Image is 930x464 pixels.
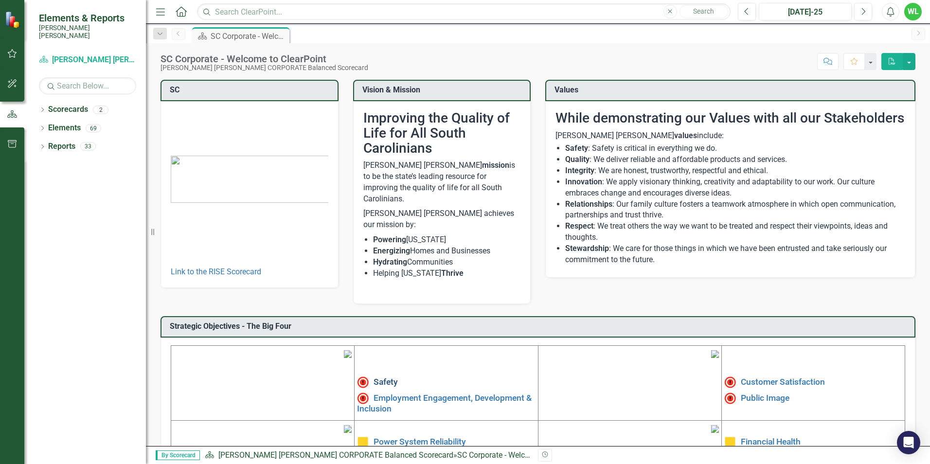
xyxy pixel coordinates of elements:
img: mceclip1%20v4.png [344,350,352,358]
strong: Relationships [565,199,612,209]
strong: Integrity [565,166,594,175]
span: By Scorecard [156,450,200,460]
strong: Thrive [441,268,464,278]
small: [PERSON_NAME] [PERSON_NAME] [39,24,136,40]
strong: values [674,131,697,140]
div: [DATE]-25 [762,6,848,18]
h3: SC [170,86,333,94]
a: Scorecards [48,104,88,115]
input: Search ClearPoint... [197,3,731,20]
li: Communities [373,257,521,268]
h3: Strategic Objectives - The Big Four [170,322,910,331]
h3: Values [554,86,910,94]
strong: Hydrating [373,257,407,267]
div: SC Corporate - Welcome to ClearPoint [161,54,368,64]
a: Employment Engagement, Development & Inclusion [357,393,532,413]
a: Safety [374,377,398,387]
p: [PERSON_NAME] [PERSON_NAME] achieves our mission by: [363,206,521,232]
li: : Our family culture fosters a teamwork atmosphere in which open communication, partnerships and ... [565,199,905,221]
a: [PERSON_NAME] [PERSON_NAME] CORPORATE Balanced Scorecard [39,54,136,66]
strong: Safety [565,143,588,153]
img: mceclip2%20v3.png [711,350,719,358]
img: High Alert [724,376,736,388]
a: Reports [48,141,75,152]
div: SC Corporate - Welcome to ClearPoint [457,450,586,460]
img: mceclip3%20v3.png [344,425,352,433]
h2: While demonstrating our Values with all our Stakeholders [555,111,905,126]
img: High Alert [357,376,369,388]
li: : We apply visionary thinking, creativity and adaptability to our work. Our culture embraces chan... [565,177,905,199]
img: Not Meeting Target [357,393,369,404]
button: [DATE]-25 [759,3,852,20]
a: Financial Health [741,437,801,446]
li: : We care for those things in which we have been entrusted and take seriously our commitment to t... [565,243,905,266]
li: : Safety is critical in everything we do. [565,143,905,154]
li: Helping [US_STATE] [373,268,521,279]
a: Public Image [741,393,789,402]
a: Power System Reliability [374,437,466,446]
strong: Quality [565,155,590,164]
li: : We deliver reliable and affordable products and services. [565,154,905,165]
li: Homes and Businesses [373,246,521,257]
p: [PERSON_NAME] [PERSON_NAME] include: [555,130,905,142]
span: Elements & Reports [39,12,136,24]
a: [PERSON_NAME] [PERSON_NAME] CORPORATE Balanced Scorecard [218,450,453,460]
div: » [205,450,531,461]
h3: Vision & Mission [362,86,525,94]
span: Search [693,7,714,15]
div: 33 [80,143,96,151]
div: 2 [93,106,108,114]
div: SC Corporate - Welcome to ClearPoint [211,30,287,42]
div: 69 [86,124,101,132]
strong: Respect [565,221,593,231]
img: Caution [724,436,736,448]
img: ClearPoint Strategy [5,11,22,28]
p: [PERSON_NAME] [PERSON_NAME] is to be the state’s leading resource for improving the quality of li... [363,160,521,206]
li: : We are honest, trustworthy, respectful and ethical. [565,165,905,177]
div: [PERSON_NAME] [PERSON_NAME] CORPORATE Balanced Scorecard [161,64,368,71]
a: Link to the RISE Scorecard [171,267,261,276]
strong: Powering [373,235,406,244]
img: Not Meeting Target [724,393,736,404]
a: Customer Satisfaction [741,377,825,387]
h2: Improving the Quality of Life for All South Carolinians [363,111,521,156]
img: mceclip4.png [711,425,719,433]
img: Caution [357,436,369,448]
strong: Innovation [565,177,602,186]
strong: mission [482,161,509,170]
button: WL [904,3,922,20]
li: [US_STATE] [373,234,521,246]
button: Search [680,5,728,18]
strong: Energizing [373,246,410,255]
li: : We treat others the way we want to be treated and respect their viewpoints, ideas and thoughts. [565,221,905,243]
div: Open Intercom Messenger [897,431,920,454]
strong: Stewardship [565,244,609,253]
input: Search Below... [39,77,136,94]
a: Elements [48,123,81,134]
